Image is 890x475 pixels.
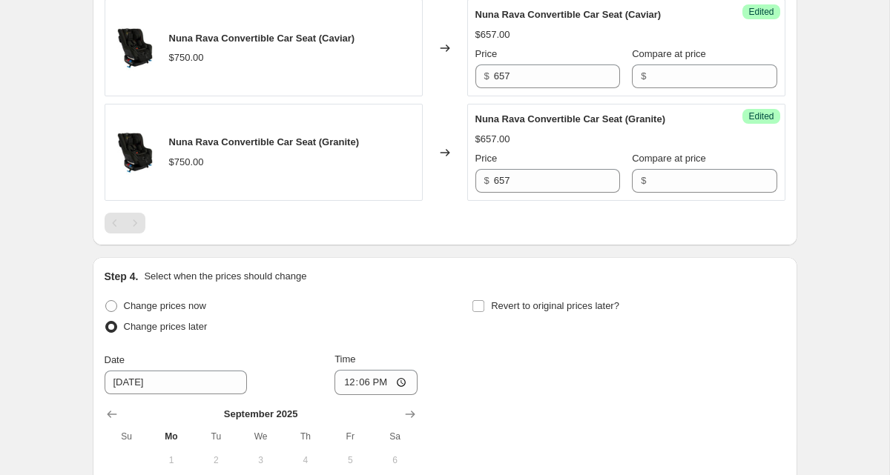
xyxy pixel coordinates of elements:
[149,448,194,472] button: Monday September 1 2025
[400,404,421,425] button: Show next month, October 2025
[334,431,366,442] span: Fr
[334,370,418,395] input: 12:00
[632,48,706,59] span: Compare at price
[475,48,498,59] span: Price
[484,70,489,82] span: $
[194,425,238,448] th: Tuesday
[475,113,665,124] span: Nuna Rava Convertible Car Seat (Granite)
[238,425,283,448] th: Wednesday
[289,454,322,466] span: 4
[378,454,411,466] span: 6
[169,50,204,65] div: $750.00
[105,425,149,448] th: Sunday
[169,155,204,170] div: $750.00
[194,448,238,472] button: Tuesday September 2 2025
[149,425,194,448] th: Monday
[475,153,498,164] span: Price
[475,132,510,147] div: $657.00
[244,431,277,442] span: We
[641,70,646,82] span: $
[105,371,247,394] input: 9/15/2025
[641,175,646,186] span: $
[244,454,277,466] span: 3
[283,448,328,472] button: Thursday September 4 2025
[748,110,774,122] span: Edited
[334,454,366,466] span: 5
[102,404,122,425] button: Show previous month, August 2025
[113,26,157,70] img: riveted_80x.jpg
[475,27,510,42] div: $657.00
[105,213,145,233] nav: Pagination
[491,300,619,311] span: Revert to original prices later?
[372,425,417,448] th: Saturday
[238,448,283,472] button: Wednesday September 3 2025
[748,6,774,18] span: Edited
[155,431,188,442] span: Mo
[632,153,706,164] span: Compare at price
[144,269,306,284] p: Select when the prices should change
[372,448,417,472] button: Saturday September 6 2025
[200,454,232,466] span: 2
[484,175,489,186] span: $
[124,300,206,311] span: Change prices now
[155,454,188,466] span: 1
[105,354,125,365] span: Date
[105,269,139,284] h2: Step 4.
[334,353,355,365] span: Time
[169,33,355,44] span: Nuna Rava Convertible Car Seat (Caviar)
[378,431,411,442] span: Sa
[124,321,208,332] span: Change prices later
[200,431,232,442] span: Tu
[169,136,359,147] span: Nuna Rava Convertible Car Seat (Granite)
[113,130,157,175] img: riveted_80x.jpg
[283,425,328,448] th: Thursday
[328,448,372,472] button: Friday September 5 2025
[111,431,143,442] span: Su
[475,9,662,20] span: Nuna Rava Convertible Car Seat (Caviar)
[289,431,322,442] span: Th
[328,425,372,448] th: Friday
